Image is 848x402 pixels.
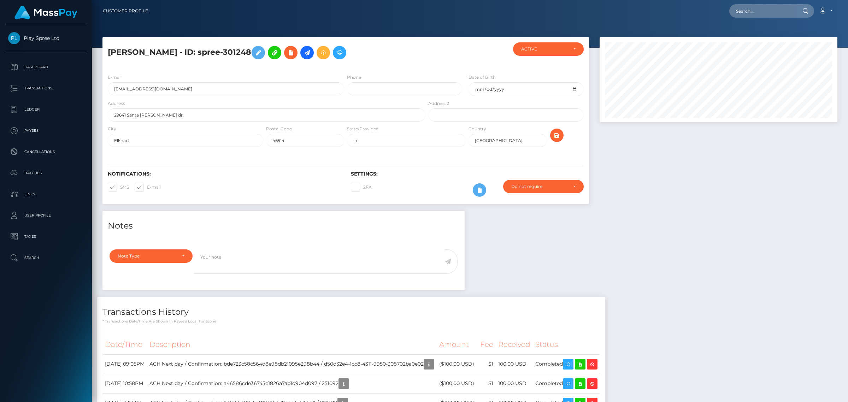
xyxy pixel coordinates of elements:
[478,335,496,354] th: Fee
[469,126,486,132] label: Country
[8,210,84,221] p: User Profile
[108,100,125,107] label: Address
[437,354,478,374] td: ($100.00 USD)
[533,354,600,374] td: Completed
[102,306,600,318] h4: Transactions History
[5,35,87,41] span: Play Spree Ltd
[102,354,147,374] td: [DATE] 09:05PM
[266,126,292,132] label: Postal Code
[496,354,533,374] td: 100.00 USD
[147,354,437,374] td: ACH Next day / Confirmation: bde723c58c564d8e98db21095e298b44 / d50d32e4-1cc8-4311-9950-308702ba0e02
[496,374,533,393] td: 100.00 USD
[8,62,84,72] p: Dashboard
[147,335,437,354] th: Description
[8,125,84,136] p: Payees
[5,58,87,76] a: Dashboard
[428,100,449,107] label: Address 2
[108,126,116,132] label: City
[5,207,87,224] a: User Profile
[147,374,437,393] td: ACH Next day / Confirmation: a46586cde36745e1826a7ab1d904d097 / 251092
[503,180,584,193] button: Do not require
[351,183,372,192] label: 2FA
[8,147,84,157] p: Cancellations
[108,171,340,177] h6: Notifications:
[118,253,176,259] div: Note Type
[135,183,161,192] label: E-mail
[478,374,496,393] td: $1
[5,143,87,161] a: Cancellations
[5,101,87,118] a: Ledger
[521,46,567,52] div: ACTIVE
[347,74,361,81] label: Phone
[533,374,600,393] td: Completed
[102,319,600,324] p: * Transactions date/time are shown in payee's local timezone
[102,374,147,393] td: [DATE] 10:58PM
[496,335,533,354] th: Received
[478,354,496,374] td: $1
[351,171,583,177] h6: Settings:
[8,104,84,115] p: Ledger
[8,83,84,94] p: Transactions
[729,4,796,18] input: Search...
[8,231,84,242] p: Taxes
[102,335,147,354] th: Date/Time
[5,122,87,140] a: Payees
[437,374,478,393] td: ($100.00 USD)
[108,42,422,63] h5: [PERSON_NAME] - ID: spree-301248
[513,42,583,56] button: ACTIVE
[5,228,87,246] a: Taxes
[8,168,84,178] p: Batches
[108,183,129,192] label: SMS
[533,335,600,354] th: Status
[8,32,20,44] img: Play Spree Ltd
[5,249,87,267] a: Search
[347,126,378,132] label: State/Province
[8,189,84,200] p: Links
[108,220,459,232] h4: Notes
[300,46,314,59] a: Initiate Payout
[5,185,87,203] a: Links
[469,74,496,81] label: Date of Birth
[14,6,77,19] img: MassPay Logo
[8,253,84,263] p: Search
[103,4,148,18] a: Customer Profile
[110,249,193,263] button: Note Type
[5,79,87,97] a: Transactions
[5,164,87,182] a: Batches
[108,74,122,81] label: E-mail
[511,184,567,189] div: Do not require
[437,335,478,354] th: Amount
